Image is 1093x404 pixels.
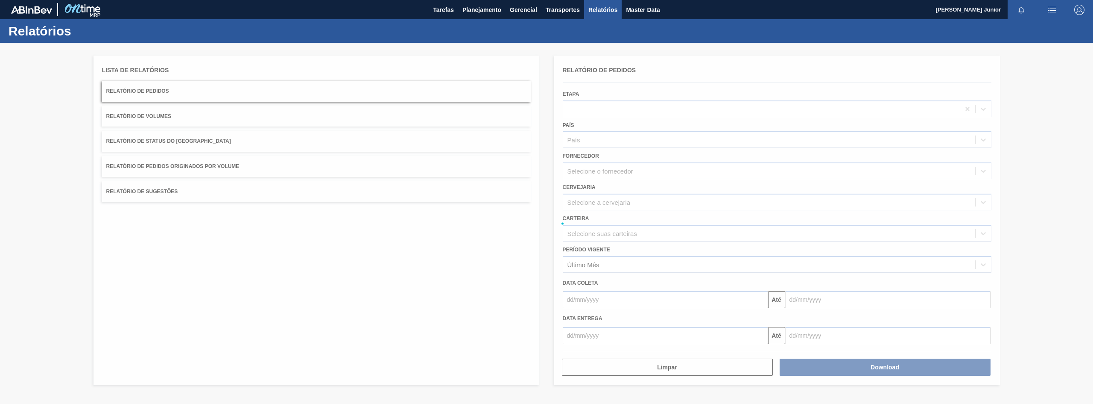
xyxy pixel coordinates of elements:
[1074,5,1084,15] img: Logout
[9,26,160,36] h1: Relatórios
[510,5,537,15] span: Gerencial
[546,5,580,15] span: Transportes
[462,5,501,15] span: Planejamento
[433,5,454,15] span: Tarefas
[1008,4,1035,16] button: Notificações
[588,5,617,15] span: Relatórios
[1047,5,1057,15] img: userActions
[626,5,660,15] span: Master Data
[11,6,52,14] img: TNhmsLtSVTkK8tSr43FrP2fwEKptu5GPRR3wAAAABJRU5ErkJggg==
